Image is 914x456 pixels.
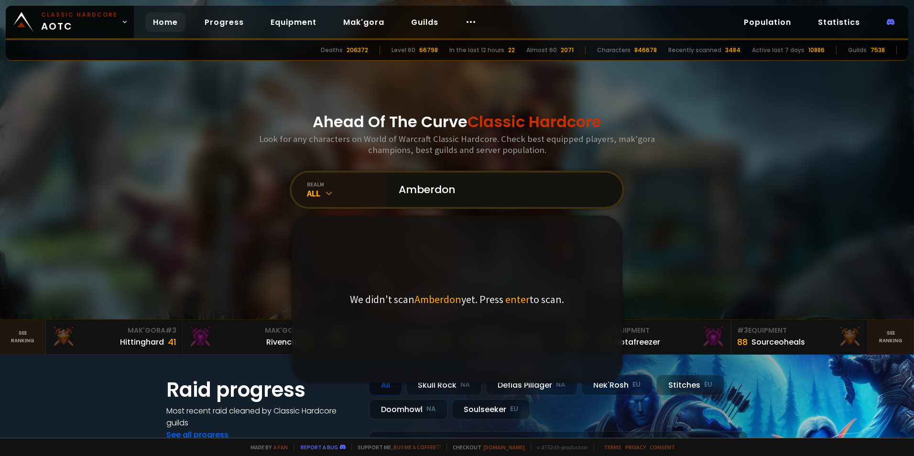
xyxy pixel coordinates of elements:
div: 7538 [870,46,885,54]
h4: Most recent raid cleaned by Classic Hardcore guilds [166,405,358,429]
div: 41 [168,336,176,348]
h1: Ahead Of The Curve [313,110,601,133]
span: Classic Hardcore [468,111,601,132]
div: 2071 [561,46,574,54]
div: Notafreezer [614,336,660,348]
div: Stitches [656,375,724,395]
a: Progress [197,12,251,32]
small: EU [704,380,712,390]
a: Equipment [263,12,324,32]
a: #2Equipment88Notafreezer [594,320,731,354]
a: Statistics [810,12,868,32]
div: realm [307,181,387,188]
small: NA [556,380,566,390]
input: Search a character... [393,173,611,207]
div: 206372 [347,46,368,54]
a: Home [145,12,185,32]
small: NA [426,404,436,414]
span: Amberdon [414,293,461,306]
a: See all progress [166,429,228,440]
div: All [369,375,402,395]
div: 22 [508,46,515,54]
a: Mak'Gora#2Rivench100 [183,320,320,354]
div: Deaths [321,46,343,54]
span: AOTC [41,11,118,33]
a: Buy me a coffee [393,444,441,451]
div: Sourceoheals [751,336,805,348]
div: Nek'Rosh [581,375,653,395]
small: Classic Hardcore [41,11,118,19]
div: Characters [597,46,631,54]
a: #3Equipment88Sourceoheals [731,320,869,354]
span: enter [505,293,530,306]
div: Level 60 [392,46,415,54]
a: a fan [273,444,288,451]
div: Almost 60 [526,46,557,54]
div: Soulseeker [452,399,530,420]
div: 66798 [419,46,438,54]
div: In the last 12 hours [449,46,504,54]
div: Mak'Gora [52,326,177,336]
div: Equipment [737,326,862,336]
a: Report a bug [301,444,338,451]
span: # 3 [737,326,748,335]
div: Mak'Gora [188,326,314,336]
p: We didn't scan yet. Press to scan. [350,293,564,306]
small: NA [460,380,470,390]
div: Skull Rock [406,375,482,395]
div: 3484 [725,46,740,54]
span: Checkout [446,444,525,451]
div: All [307,188,387,199]
span: Made by [245,444,288,451]
a: Seeranking [868,320,914,354]
h1: Raid progress [166,375,358,405]
a: Population [736,12,799,32]
a: [DOMAIN_NAME] [483,444,525,451]
div: Guilds [848,46,867,54]
span: Support me, [351,444,441,451]
div: 846678 [634,46,657,54]
a: Guilds [403,12,446,32]
div: 88 [737,336,748,348]
a: Mak'Gora#3Hittinghard41 [46,320,183,354]
div: Equipment [600,326,725,336]
a: Privacy [625,444,646,451]
div: Active last 7 days [752,46,805,54]
small: EU [510,404,518,414]
span: v. d752d5 - production [531,444,588,451]
div: Defias Pillager [486,375,577,395]
div: Doomhowl [369,399,448,420]
a: Terms [604,444,621,451]
div: Recently scanned [668,46,721,54]
span: # 3 [165,326,176,335]
small: EU [632,380,641,390]
a: Classic HardcoreAOTC [6,6,134,38]
h3: Look for any characters on World of Warcraft Classic Hardcore. Check best equipped players, mak'g... [255,133,659,155]
a: Mak'gora [336,12,392,32]
div: 10886 [808,46,825,54]
div: Hittinghard [120,336,164,348]
a: Consent [650,444,675,451]
div: Rivench [266,336,296,348]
